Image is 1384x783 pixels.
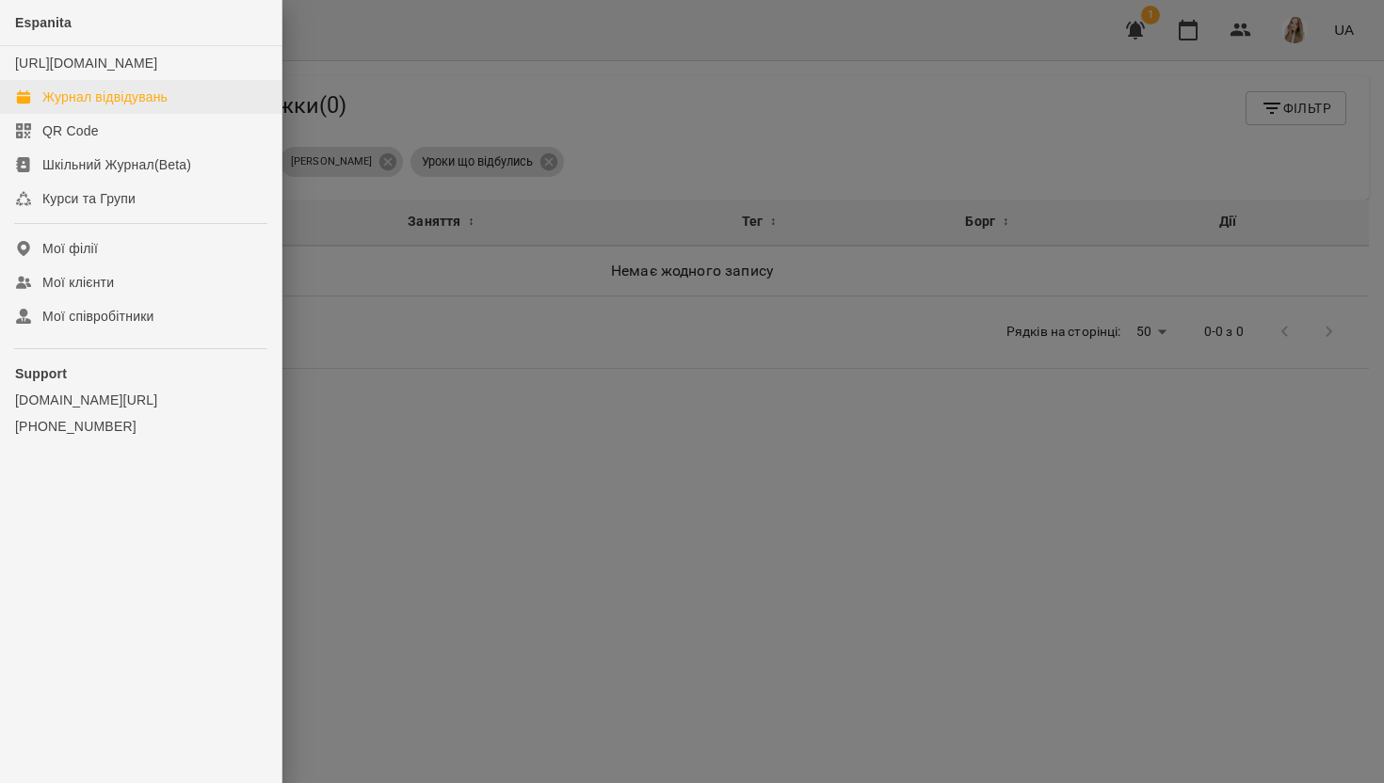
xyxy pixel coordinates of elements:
[42,239,98,258] div: Мої філії
[42,307,154,326] div: Мої співробітники
[42,121,99,140] div: QR Code
[15,364,266,383] p: Support
[15,15,72,30] span: Espanita
[15,391,266,409] a: [DOMAIN_NAME][URL]
[42,88,168,106] div: Журнал відвідувань
[42,155,191,174] div: Шкільний Журнал(Beta)
[15,417,266,436] a: [PHONE_NUMBER]
[42,273,114,292] div: Мої клієнти
[42,189,136,208] div: Курси та Групи
[15,56,157,71] a: [URL][DOMAIN_NAME]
